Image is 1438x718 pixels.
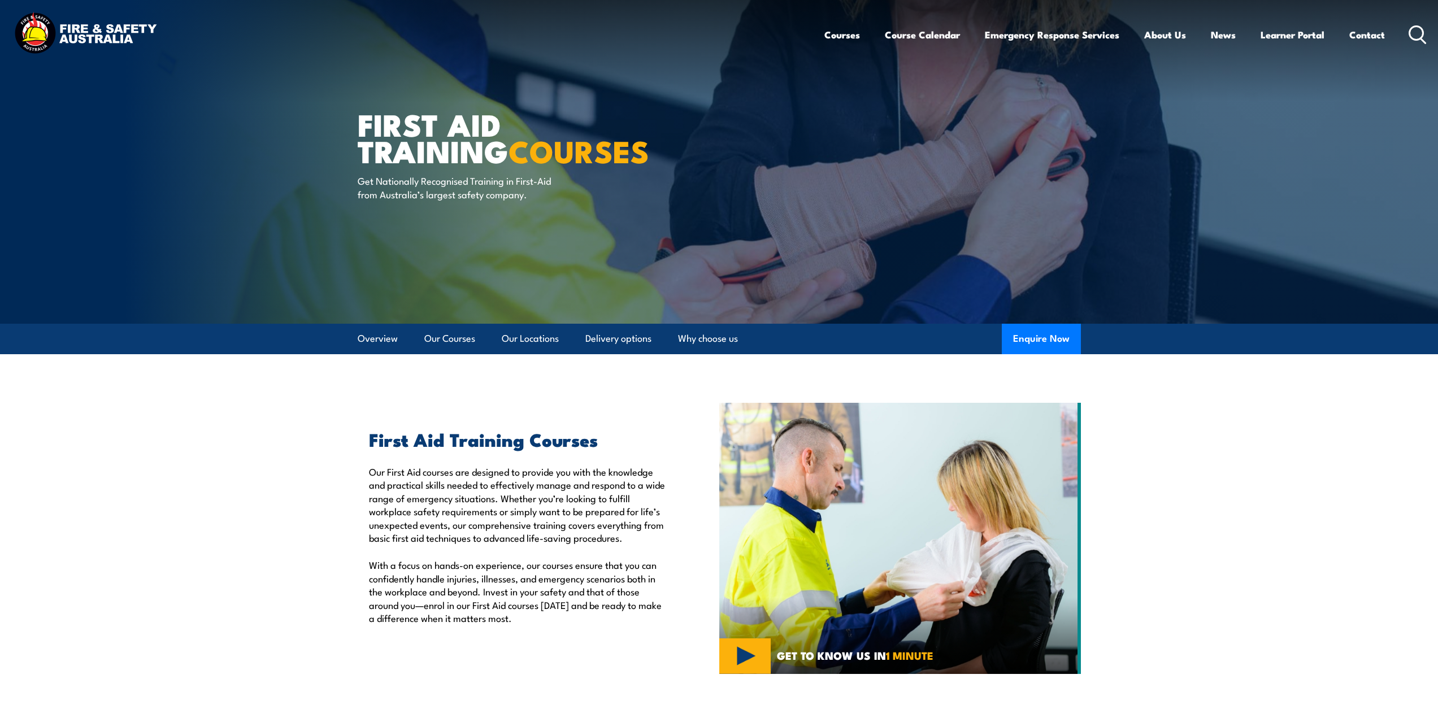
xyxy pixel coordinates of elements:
[358,174,564,201] p: Get Nationally Recognised Training in First-Aid from Australia’s largest safety company.
[369,558,667,624] p: With a focus on hands-on experience, our courses ensure that you can confidently handle injuries,...
[985,20,1119,50] a: Emergency Response Services
[777,650,933,660] span: GET TO KNOW US IN
[358,324,398,354] a: Overview
[424,324,475,354] a: Our Courses
[1349,20,1385,50] a: Contact
[369,465,667,544] p: Our First Aid courses are designed to provide you with the knowledge and practical skills needed ...
[585,324,651,354] a: Delivery options
[1261,20,1324,50] a: Learner Portal
[369,431,667,447] h2: First Aid Training Courses
[719,403,1081,674] img: Fire & Safety Australia deliver Health and Safety Representatives Training Courses – HSR Training
[678,324,738,354] a: Why choose us
[502,324,559,354] a: Our Locations
[885,20,960,50] a: Course Calendar
[1211,20,1236,50] a: News
[358,111,637,163] h1: First Aid Training
[886,647,933,663] strong: 1 MINUTE
[1144,20,1186,50] a: About Us
[509,127,649,173] strong: COURSES
[1002,324,1081,354] button: Enquire Now
[824,20,860,50] a: Courses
